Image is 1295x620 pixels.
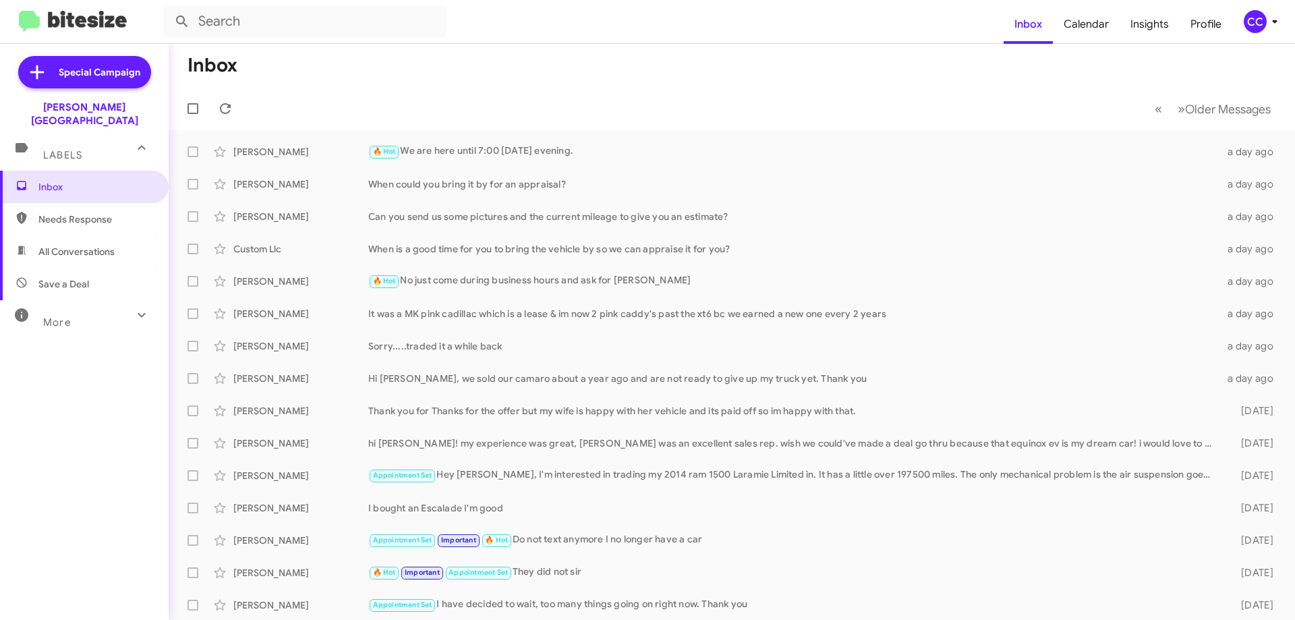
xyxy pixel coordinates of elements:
span: 🔥 Hot [373,568,396,577]
div: When could you bring it by for an appraisal? [368,177,1219,191]
span: 🔥 Hot [485,536,508,544]
div: [PERSON_NAME] [233,210,368,223]
div: [PERSON_NAME] [233,339,368,353]
div: [DATE] [1219,404,1284,418]
button: Next [1170,95,1279,123]
span: Inbox [38,180,153,194]
div: [PERSON_NAME] [233,566,368,580]
div: hi [PERSON_NAME]! my experience was great, [PERSON_NAME] was an excellent sales rep. wish we coul... [368,436,1219,450]
span: Important [441,536,476,544]
div: CC [1244,10,1267,33]
div: a day ago [1219,339,1284,353]
span: More [43,316,71,329]
div: Hi [PERSON_NAME], we sold our camaro about a year ago and are not ready to give up my truck yet. ... [368,372,1219,385]
span: Appointment Set [373,536,432,544]
div: [DATE] [1219,566,1284,580]
div: [DATE] [1219,534,1284,547]
div: [PERSON_NAME] [233,177,368,191]
a: Calendar [1053,5,1120,44]
div: I bought an Escalade I'm good [368,501,1219,515]
div: Sorry.....traded it a while back [368,339,1219,353]
a: Profile [1180,5,1232,44]
a: Special Campaign [18,56,151,88]
div: a day ago [1219,145,1284,159]
div: [DATE] [1219,501,1284,515]
span: Appointment Set [373,600,432,609]
div: Custom Llc [233,242,368,256]
div: When is a good time for you to bring the vehicle by so we can appraise it for you? [368,242,1219,256]
div: I have decided to wait, too many things going on right now. Thank you [368,597,1219,613]
div: We are here until 7:00 [DATE] evening. [368,144,1219,159]
div: [PERSON_NAME] [233,436,368,450]
span: Appointment Set [373,471,432,480]
div: [DATE] [1219,598,1284,612]
button: Previous [1147,95,1170,123]
div: [PERSON_NAME] [233,275,368,288]
div: [PERSON_NAME] [233,534,368,547]
div: Can you send us some pictures and the current mileage to give you an estimate? [368,210,1219,223]
div: [PERSON_NAME] [233,372,368,385]
div: Hey [PERSON_NAME], I'm interested in trading my 2014 ram 1500 Laramie Limited in. It has a little... [368,468,1219,483]
nav: Page navigation example [1147,95,1279,123]
span: All Conversations [38,245,115,258]
div: a day ago [1219,275,1284,288]
button: CC [1232,10,1280,33]
div: [PERSON_NAME] [233,404,368,418]
span: Needs Response [38,213,153,226]
div: [PERSON_NAME] [233,598,368,612]
div: [DATE] [1219,469,1284,482]
span: 🔥 Hot [373,147,396,156]
div: a day ago [1219,242,1284,256]
div: No just come during business hours and ask for [PERSON_NAME] [368,273,1219,289]
span: Save a Deal [38,277,89,291]
div: They did not sir [368,565,1219,580]
div: [PERSON_NAME] [233,145,368,159]
input: Search [163,5,447,38]
div: Do not text anymore I no longer have a car [368,532,1219,548]
span: Older Messages [1185,102,1271,117]
span: Special Campaign [59,65,140,79]
h1: Inbox [188,55,237,76]
a: Insights [1120,5,1180,44]
div: [DATE] [1219,436,1284,450]
span: Appointment Set [449,568,508,577]
div: [PERSON_NAME] [233,501,368,515]
span: Labels [43,149,82,161]
div: It was a MK pink cadillac which is a lease & im now 2 pink caddy's past the xt6 bc we earned a ne... [368,307,1219,320]
div: a day ago [1219,307,1284,320]
span: Important [405,568,440,577]
div: [PERSON_NAME] [233,307,368,320]
span: 🔥 Hot [373,277,396,285]
div: a day ago [1219,177,1284,191]
div: a day ago [1219,372,1284,385]
div: Thank you for Thanks for the offer but my wife is happy with her vehicle and its paid off so im h... [368,404,1219,418]
div: [PERSON_NAME] [233,469,368,482]
span: « [1155,101,1162,117]
span: » [1178,101,1185,117]
div: a day ago [1219,210,1284,223]
a: Inbox [1004,5,1053,44]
